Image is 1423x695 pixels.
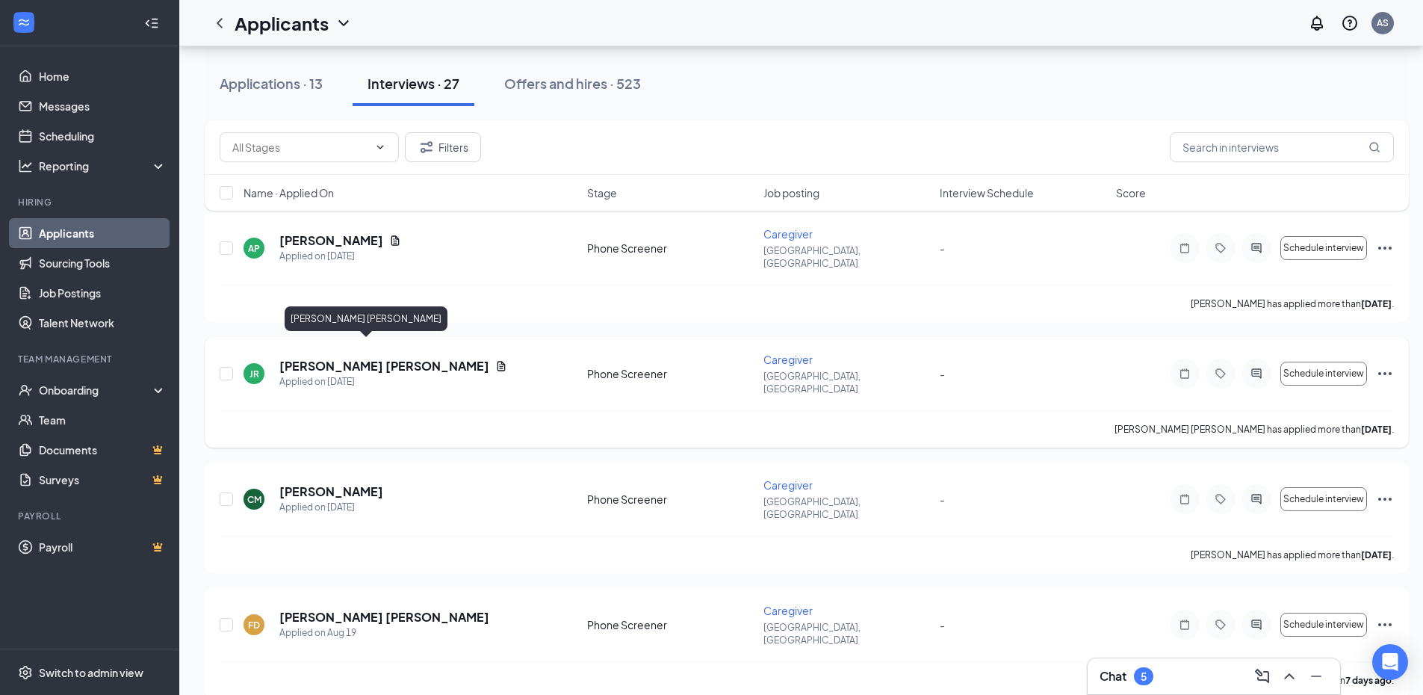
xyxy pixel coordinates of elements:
[335,14,353,32] svg: ChevronDown
[39,435,167,465] a: DocumentsCrown
[39,278,167,308] a: Job Postings
[1283,494,1364,504] span: Schedule interview
[1372,644,1408,680] div: Open Intercom Messenger
[1212,242,1230,254] svg: Tag
[18,665,33,680] svg: Settings
[1376,365,1394,383] svg: Ellipses
[39,665,143,680] div: Switch to admin view
[232,139,368,155] input: All Stages
[39,405,167,435] a: Team
[279,374,507,389] div: Applied on [DATE]
[763,478,813,492] span: Caregiver
[1283,368,1364,379] span: Schedule interview
[248,242,260,255] div: AP
[1176,242,1194,254] svg: Note
[1376,239,1394,257] svg: Ellipses
[39,218,167,248] a: Applicants
[1361,424,1392,435] b: [DATE]
[1116,185,1146,200] span: Score
[587,366,754,381] div: Phone Screener
[587,617,754,632] div: Phone Screener
[940,241,945,255] span: -
[763,370,931,395] p: [GEOGRAPHIC_DATA], [GEOGRAPHIC_DATA]
[279,358,489,374] h5: [PERSON_NAME] [PERSON_NAME]
[249,368,259,380] div: JR
[18,383,33,398] svg: UserCheck
[18,510,164,522] div: Payroll
[279,500,383,515] div: Applied on [DATE]
[763,244,931,270] p: [GEOGRAPHIC_DATA], [GEOGRAPHIC_DATA]
[39,383,154,398] div: Onboarding
[763,621,931,646] p: [GEOGRAPHIC_DATA], [GEOGRAPHIC_DATA]
[1212,368,1230,380] svg: Tag
[1345,675,1392,686] b: 7 days ago
[279,484,383,500] h5: [PERSON_NAME]
[1247,242,1265,254] svg: ActiveChat
[279,625,489,640] div: Applied on Aug 19
[18,158,33,173] svg: Analysis
[211,14,229,32] svg: ChevronLeft
[940,185,1034,200] span: Interview Schedule
[1253,667,1271,685] svg: ComposeMessage
[279,232,383,249] h5: [PERSON_NAME]
[16,15,31,30] svg: WorkstreamLogo
[39,248,167,278] a: Sourcing Tools
[279,609,489,625] h5: [PERSON_NAME] [PERSON_NAME]
[39,91,167,121] a: Messages
[1176,619,1194,631] svg: Note
[1247,619,1265,631] svg: ActiveChat
[1280,236,1367,260] button: Schedule interview
[763,604,813,617] span: Caregiver
[587,185,617,200] span: Stage
[247,493,261,506] div: CM
[1280,613,1367,637] button: Schedule interview
[1191,549,1394,561] p: [PERSON_NAME] has applied more than .
[587,241,754,256] div: Phone Screener
[1280,667,1298,685] svg: ChevronUp
[1247,368,1265,380] svg: ActiveChat
[244,185,334,200] span: Name · Applied On
[1100,668,1126,685] h3: Chat
[18,196,164,208] div: Hiring
[495,360,507,372] svg: Document
[1368,141,1380,153] svg: MagnifyingGlass
[763,185,819,200] span: Job posting
[39,532,167,562] a: PayrollCrown
[285,306,447,331] div: [PERSON_NAME] [PERSON_NAME]
[220,74,323,93] div: Applications · 13
[39,308,167,338] a: Talent Network
[405,132,481,162] button: Filter Filters
[587,492,754,507] div: Phone Screener
[1176,368,1194,380] svg: Note
[763,227,813,241] span: Caregiver
[1280,487,1367,511] button: Schedule interview
[39,158,167,173] div: Reporting
[1283,243,1364,253] span: Schedule interview
[248,619,260,631] div: FD
[1377,16,1389,29] div: AS
[763,495,931,521] p: [GEOGRAPHIC_DATA], [GEOGRAPHIC_DATA]
[1247,493,1265,505] svg: ActiveChat
[1176,493,1194,505] svg: Note
[1304,664,1328,688] button: Minimize
[389,235,401,247] svg: Document
[39,465,167,495] a: SurveysCrown
[940,618,945,631] span: -
[1341,14,1359,32] svg: QuestionInfo
[1212,619,1230,631] svg: Tag
[279,249,401,264] div: Applied on [DATE]
[940,367,945,380] span: -
[374,141,386,153] svg: ChevronDown
[1376,490,1394,508] svg: Ellipses
[763,353,813,366] span: Caregiver
[1277,664,1301,688] button: ChevronUp
[1361,549,1392,560] b: [DATE]
[940,492,945,506] span: -
[1212,493,1230,505] svg: Tag
[18,353,164,365] div: Team Management
[418,138,435,156] svg: Filter
[1170,132,1394,162] input: Search in interviews
[1114,423,1394,436] p: [PERSON_NAME] [PERSON_NAME] has applied more than .
[1191,297,1394,310] p: [PERSON_NAME] has applied more than .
